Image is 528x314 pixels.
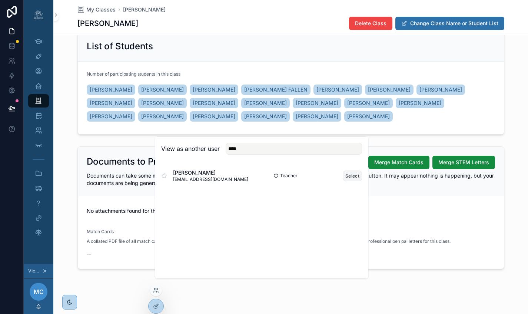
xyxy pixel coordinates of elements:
[87,156,167,168] h2: Documents to Print
[343,171,362,181] button: Select
[141,86,184,93] span: [PERSON_NAME]
[87,207,288,215] span: No attachments found for the selected round.
[344,111,393,122] a: [PERSON_NAME]
[280,173,298,179] span: Teacher
[355,20,386,27] span: Delete Class
[123,6,166,13] a: [PERSON_NAME]
[193,86,235,93] span: [PERSON_NAME]
[368,156,429,169] button: Merge Match Cards
[365,85,414,95] a: [PERSON_NAME]
[347,113,390,120] span: [PERSON_NAME]
[86,6,116,13] span: My Classes
[193,113,235,120] span: [PERSON_NAME]
[241,111,290,122] a: [PERSON_NAME]
[87,111,135,122] a: [PERSON_NAME]
[87,85,135,95] a: [PERSON_NAME]
[173,176,248,182] span: [EMAIL_ADDRESS][DOMAIN_NAME]
[313,85,362,95] a: [PERSON_NAME]
[190,111,238,122] a: [PERSON_NAME]
[138,111,187,122] a: [PERSON_NAME]
[374,159,424,166] span: Merge Match Cards
[432,156,495,169] button: Merge STEM Letters
[33,9,44,21] img: App logo
[90,86,132,93] span: [PERSON_NAME]
[368,86,411,93] span: [PERSON_NAME]
[90,99,132,107] span: [PERSON_NAME]
[244,86,308,93] span: [PERSON_NAME] FALLEN
[138,98,187,108] a: [PERSON_NAME]
[419,86,462,93] span: [PERSON_NAME]
[141,99,184,107] span: [PERSON_NAME]
[34,287,44,296] span: MC
[173,169,248,176] span: [PERSON_NAME]
[244,113,287,120] span: [PERSON_NAME]
[347,99,390,107] span: [PERSON_NAME]
[294,238,451,244] span: A collated PDF file of all the STEM professional pen pal letters for this class.
[28,268,41,274] span: Viewing as Manda
[416,85,465,95] a: [PERSON_NAME]
[141,113,184,120] span: [PERSON_NAME]
[90,113,132,120] span: [PERSON_NAME]
[344,98,393,108] a: [PERSON_NAME]
[87,250,91,258] span: --
[138,85,187,95] a: [PERSON_NAME]
[399,99,441,107] span: [PERSON_NAME]
[77,6,116,13] a: My Classes
[296,99,338,107] span: [PERSON_NAME]
[24,30,53,249] div: scrollable content
[87,229,114,234] span: Match Cards
[349,17,392,30] button: Delete Class
[244,99,287,107] span: [PERSON_NAME]
[87,71,180,77] span: Number of participating students in this class
[438,159,489,166] span: Merge STEM Letters
[77,18,138,29] h1: [PERSON_NAME]
[87,98,135,108] a: [PERSON_NAME]
[87,40,153,52] h2: List of Students
[161,144,220,153] h2: View as another user
[293,111,341,122] a: [PERSON_NAME]
[316,86,359,93] span: [PERSON_NAME]
[296,113,338,120] span: [PERSON_NAME]
[87,172,494,186] span: Documents can take some minutes to generate. Please be patient after you have clicked the Generat...
[241,85,311,95] a: [PERSON_NAME] FALLEN
[395,17,504,30] button: Change Class Name or Student List
[190,98,238,108] a: [PERSON_NAME]
[293,98,341,108] a: [PERSON_NAME]
[87,238,192,244] span: A collated PDF file of all match cards for this class.
[190,85,238,95] a: [PERSON_NAME]
[396,98,444,108] a: [PERSON_NAME]
[193,99,235,107] span: [PERSON_NAME]
[241,98,290,108] a: [PERSON_NAME]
